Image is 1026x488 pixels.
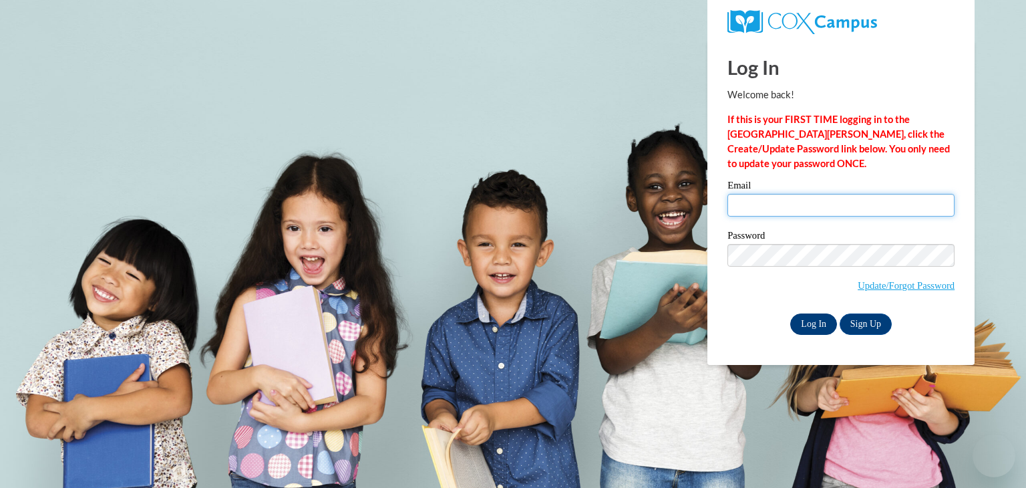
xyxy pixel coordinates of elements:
img: COX Campus [727,10,877,34]
label: Email [727,180,955,194]
strong: If this is your FIRST TIME logging in to the [GEOGRAPHIC_DATA][PERSON_NAME], click the Create/Upd... [727,114,950,169]
iframe: Button to launch messaging window [973,435,1015,477]
input: Log In [790,314,837,335]
a: COX Campus [727,10,955,34]
label: Password [727,231,955,244]
h1: Log In [727,53,955,81]
a: Sign Up [840,314,892,335]
p: Welcome back! [727,88,955,102]
a: Update/Forgot Password [858,280,955,291]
